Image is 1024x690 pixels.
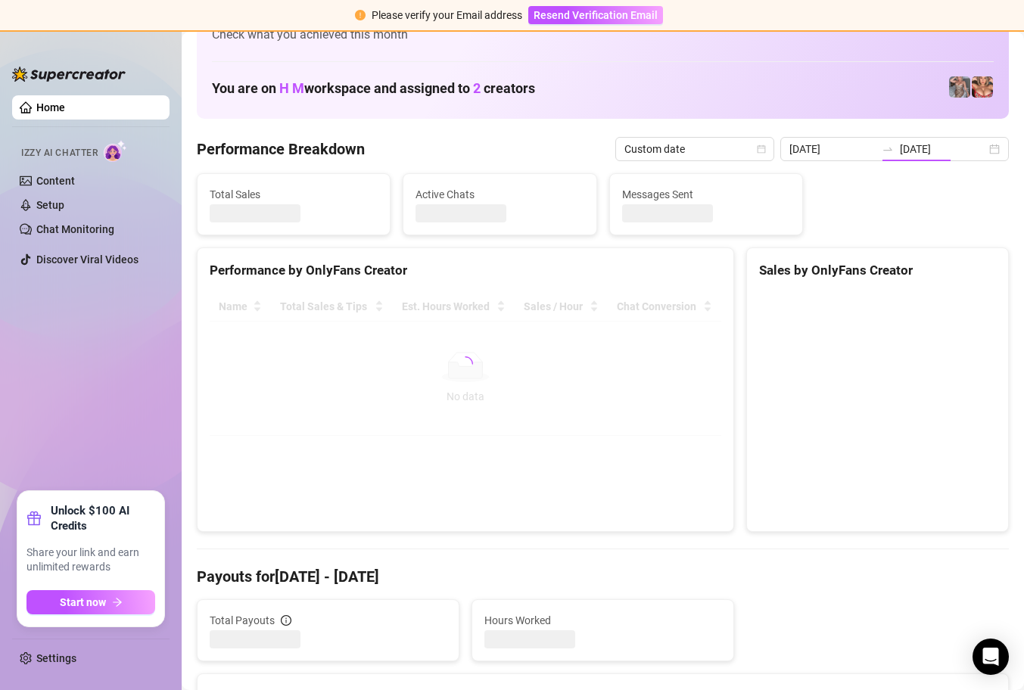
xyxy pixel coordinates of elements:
[36,101,65,113] a: Home
[51,503,155,533] strong: Unlock $100 AI Credits
[624,138,765,160] span: Custom date
[534,9,658,21] span: Resend Verification Email
[60,596,106,608] span: Start now
[112,597,123,608] span: arrow-right
[12,67,126,82] img: logo-BBDzfeDw.svg
[973,639,1009,675] div: Open Intercom Messenger
[26,545,155,575] span: Share your link and earn unlimited rewards
[210,186,378,203] span: Total Sales
[528,6,663,24] button: Resend Verification Email
[279,80,304,96] span: H M
[484,612,721,629] span: Hours Worked
[210,260,721,281] div: Performance by OnlyFans Creator
[36,223,114,235] a: Chat Monitoring
[212,80,535,97] h1: You are on workspace and assigned to creators
[789,141,876,157] input: Start date
[882,143,894,155] span: to
[355,10,366,20] span: exclamation-circle
[36,199,64,211] a: Setup
[882,143,894,155] span: swap-right
[36,253,139,266] a: Discover Viral Videos
[104,140,127,162] img: AI Chatter
[473,80,481,96] span: 2
[21,146,98,160] span: Izzy AI Chatter
[36,175,75,187] a: Content
[26,511,42,526] span: gift
[972,76,993,98] img: pennylondon
[416,186,584,203] span: Active Chats
[457,356,474,372] span: loading
[197,138,365,160] h4: Performance Breakdown
[197,566,1009,587] h4: Payouts for [DATE] - [DATE]
[36,652,76,664] a: Settings
[757,145,766,154] span: calendar
[26,590,155,614] button: Start nowarrow-right
[210,612,275,629] span: Total Payouts
[949,76,970,98] img: pennylondonvip
[759,260,996,281] div: Sales by OnlyFans Creator
[212,26,994,43] span: Check what you achieved this month
[900,141,986,157] input: End date
[372,7,522,23] div: Please verify your Email address
[281,615,291,626] span: info-circle
[622,186,790,203] span: Messages Sent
